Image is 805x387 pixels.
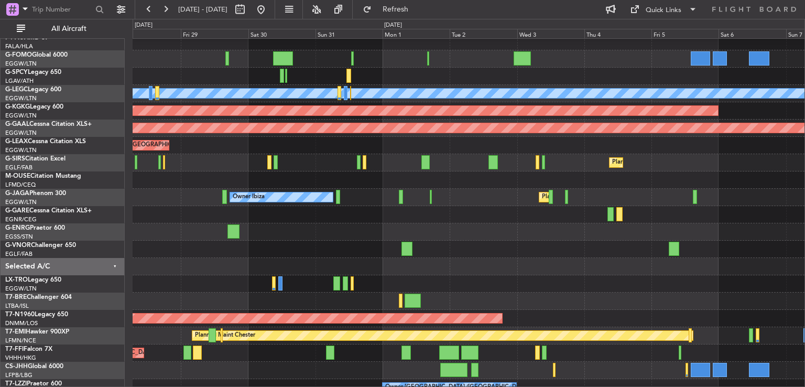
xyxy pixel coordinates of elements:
a: M-OUSECitation Mustang [5,173,81,179]
div: Tue 2 [450,29,517,38]
a: G-KGKGLegacy 600 [5,104,63,110]
a: G-LEGCLegacy 600 [5,87,61,93]
span: G-SPCY [5,69,28,76]
div: Owner Ibiza [233,189,265,205]
div: Planned Maint [GEOGRAPHIC_DATA] ([GEOGRAPHIC_DATA]) [612,155,777,170]
button: Quick Links [625,1,702,18]
a: G-ENRGPraetor 600 [5,225,65,231]
a: T7-FFIFalcon 7X [5,346,52,352]
a: G-GARECessna Citation XLS+ [5,208,92,214]
div: Fri 5 [651,29,719,38]
a: LFMN/NCE [5,337,36,345]
a: G-JAGAPhenom 300 [5,190,66,197]
button: All Aircraft [12,20,114,37]
a: CS-JHHGlobal 6000 [5,363,63,370]
span: G-GARE [5,208,29,214]
a: G-LEAXCessna Citation XLS [5,138,86,145]
div: [DATE] [135,21,153,30]
a: LFPB/LBG [5,371,32,379]
a: EGGW/LTN [5,112,37,120]
span: G-JAGA [5,190,29,197]
a: G-FOMOGlobal 6000 [5,52,68,58]
button: Refresh [358,1,421,18]
a: T7-EMIHawker 900XP [5,329,69,335]
a: G-VNORChallenger 650 [5,242,76,249]
div: Planned Maint Chester [195,328,255,343]
a: LGAV/ATH [5,77,34,85]
div: Wed 3 [517,29,584,38]
span: M-OUSE [5,173,30,179]
a: G-SPCYLegacy 650 [5,69,61,76]
span: G-GAAL [5,121,29,127]
span: G-KGKG [5,104,30,110]
span: G-SIRS [5,156,25,162]
a: DNMM/LOS [5,319,38,327]
a: EGGW/LTN [5,285,37,293]
div: [DATE] [384,21,402,30]
a: LX-TROLegacy 650 [5,277,61,283]
div: Planned Maint [GEOGRAPHIC_DATA] ([GEOGRAPHIC_DATA] Intl) [55,345,230,361]
span: [DATE] - [DATE] [178,5,227,14]
span: T7-EMI [5,329,26,335]
span: T7-LZZI [5,381,27,387]
a: LFMD/CEQ [5,181,36,189]
span: G-VNOR [5,242,31,249]
a: T7-LZZIPraetor 600 [5,381,62,387]
span: T7-BRE [5,294,27,300]
a: EGGW/LTN [5,129,37,137]
a: EGGW/LTN [5,146,37,154]
div: Thu 28 [114,29,181,38]
a: FALA/HLA [5,42,33,50]
a: EGGW/LTN [5,198,37,206]
div: Quick Links [646,5,681,16]
div: Sat 6 [719,29,786,38]
a: EGGW/LTN [5,60,37,68]
div: Sun 31 [316,29,383,38]
span: G-FOMO [5,52,32,58]
a: G-GAALCessna Citation XLS+ [5,121,92,127]
a: EGGW/LTN [5,94,37,102]
input: Trip Number [32,2,92,17]
span: G-LEGC [5,87,28,93]
span: T7-FFI [5,346,24,352]
span: All Aircraft [27,25,111,33]
div: Thu 4 [584,29,651,38]
a: T7-N1960Legacy 650 [5,311,68,318]
a: T7-BREChallenger 604 [5,294,72,300]
span: T7-N1960 [5,311,35,318]
a: EGSS/STN [5,233,33,241]
a: LTBA/ISL [5,302,29,310]
span: G-LEAX [5,138,28,145]
span: Refresh [374,6,418,13]
a: EGLF/FAB [5,250,32,258]
div: Mon 1 [383,29,450,38]
div: Planned Maint [GEOGRAPHIC_DATA] ([GEOGRAPHIC_DATA]) [542,189,707,205]
span: CS-JHH [5,363,28,370]
a: EGLF/FAB [5,164,32,171]
a: EGNR/CEG [5,216,37,223]
div: Fri 29 [181,29,248,38]
span: LX-TRO [5,277,28,283]
a: VHHH/HKG [5,354,36,362]
div: Sat 30 [248,29,316,38]
a: G-SIRSCitation Excel [5,156,66,162]
span: G-ENRG [5,225,30,231]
